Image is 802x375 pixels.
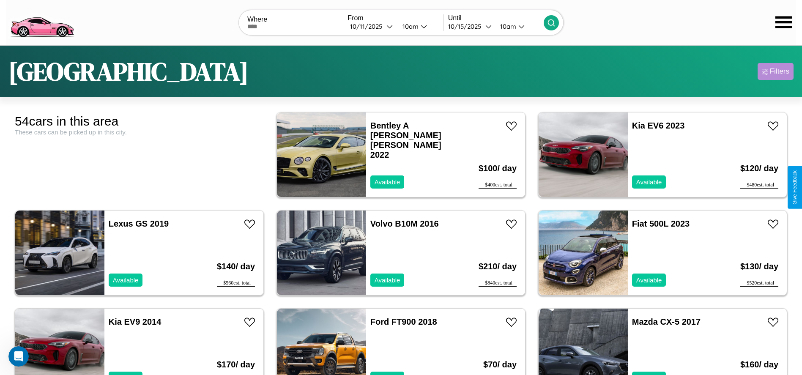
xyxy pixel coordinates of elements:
[636,176,662,188] p: Available
[8,54,249,89] h1: [GEOGRAPHIC_DATA]
[6,4,77,39] img: logo
[348,22,395,31] button: 10/11/2025
[740,155,778,182] h3: $ 120 / day
[740,253,778,280] h3: $ 130 / day
[740,182,778,189] div: $ 480 est. total
[632,121,685,130] a: Kia EV6 2023
[448,22,485,30] div: 10 / 15 / 2025
[217,253,255,280] h3: $ 140 / day
[370,317,437,326] a: Ford FT900 2018
[493,22,544,31] button: 10am
[479,280,517,287] div: $ 840 est. total
[632,317,701,326] a: Mazda CX-5 2017
[350,22,386,30] div: 10 / 11 / 2025
[758,63,794,80] button: Filters
[792,170,798,205] div: Give Feedback
[636,274,662,286] p: Available
[8,346,29,367] iframe: Intercom live chat
[109,219,169,228] a: Lexus GS 2019
[348,14,443,22] label: From
[448,14,544,22] label: Until
[217,280,255,287] div: $ 560 est. total
[109,317,161,326] a: Kia EV9 2014
[370,121,441,159] a: Bentley A [PERSON_NAME] [PERSON_NAME] 2022
[770,67,789,76] div: Filters
[396,22,443,31] button: 10am
[479,155,517,182] h3: $ 100 / day
[15,114,264,129] div: 54 cars in this area
[375,274,400,286] p: Available
[632,219,690,228] a: Fiat 500L 2023
[247,16,343,23] label: Where
[15,129,264,136] div: These cars can be picked up in this city.
[479,182,517,189] div: $ 400 est. total
[479,253,517,280] h3: $ 210 / day
[113,274,139,286] p: Available
[375,176,400,188] p: Available
[740,280,778,287] div: $ 520 est. total
[496,22,518,30] div: 10am
[370,219,439,228] a: Volvo B10M 2016
[398,22,421,30] div: 10am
